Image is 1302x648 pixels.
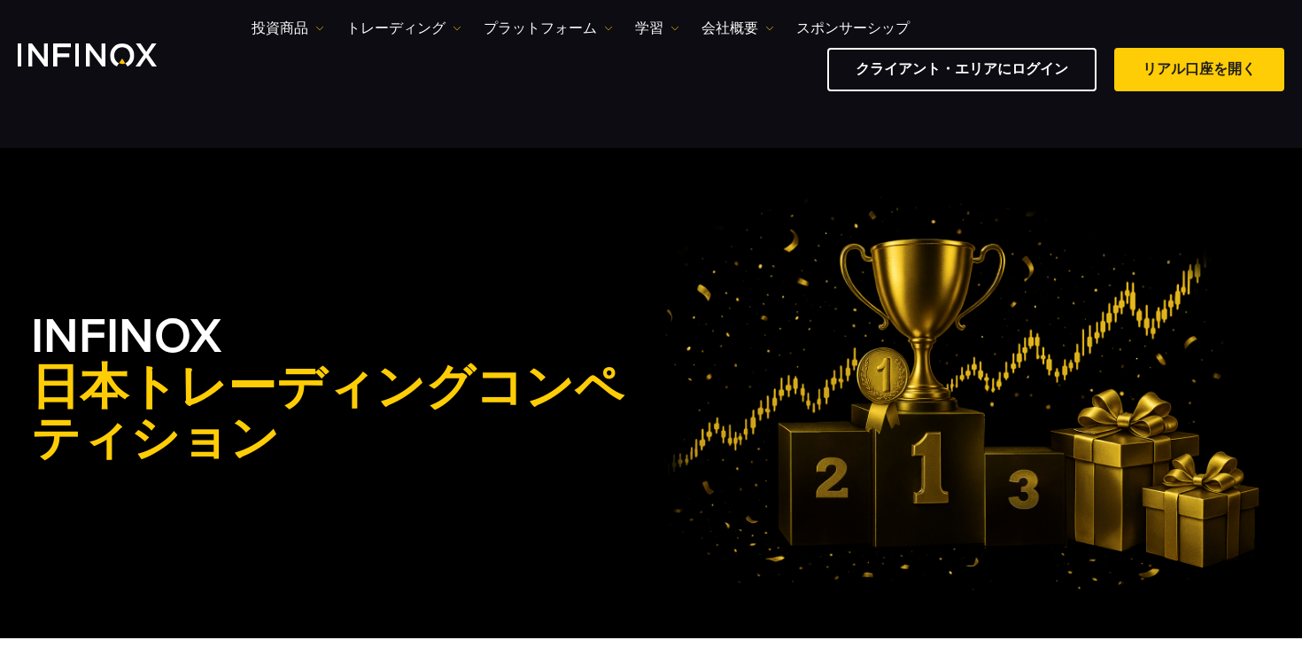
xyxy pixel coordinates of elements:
[796,18,910,39] a: スポンサーシップ
[635,18,679,39] a: 学習
[252,18,324,39] a: 投資商品
[827,48,1097,91] a: クライアント・エリアにログイン
[1114,48,1284,91] a: リアル口座を開く
[346,18,461,39] a: トレーディング
[18,43,198,66] a: INFINOX Logo
[31,308,651,469] strong: INFINOX
[484,18,613,39] a: プラットフォーム
[31,363,651,466] span: 日本トレーディングコンペティション
[701,18,774,39] a: 会社概要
